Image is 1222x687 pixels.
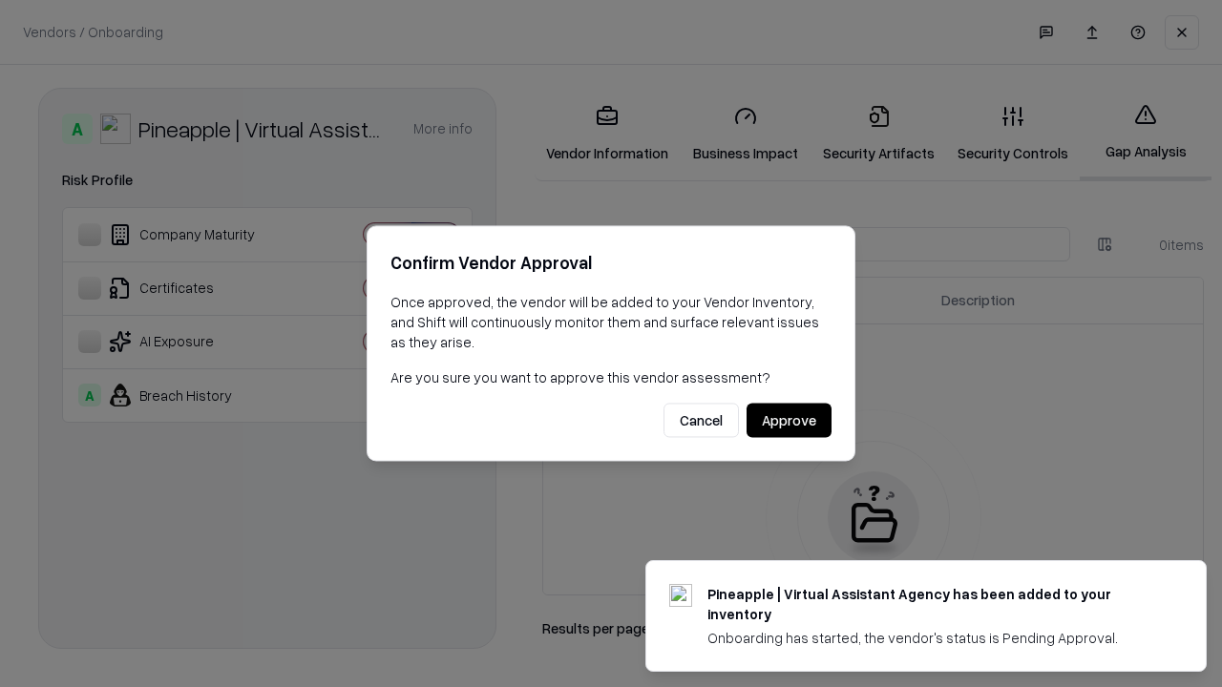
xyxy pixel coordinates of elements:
[664,404,739,438] button: Cancel
[390,292,832,352] p: Once approved, the vendor will be added to your Vendor Inventory, and Shift will continuously mon...
[707,628,1160,648] div: Onboarding has started, the vendor's status is Pending Approval.
[390,367,832,387] p: Are you sure you want to approve this vendor assessment?
[707,584,1160,624] div: Pineapple | Virtual Assistant Agency has been added to your inventory
[390,249,832,277] h2: Confirm Vendor Approval
[669,584,692,607] img: trypineapple.com
[747,404,832,438] button: Approve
